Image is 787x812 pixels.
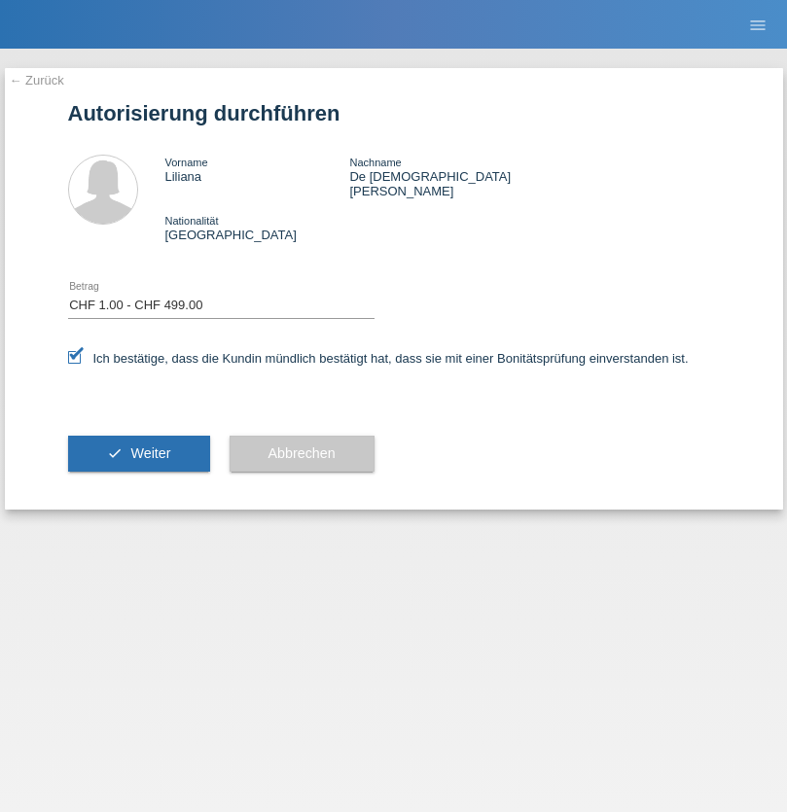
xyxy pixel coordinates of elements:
[165,155,350,184] div: Liliana
[107,445,123,461] i: check
[738,18,777,30] a: menu
[165,215,219,227] span: Nationalität
[230,436,375,473] button: Abbrechen
[130,445,170,461] span: Weiter
[68,101,720,125] h1: Autorisierung durchführen
[165,157,208,168] span: Vorname
[748,16,768,35] i: menu
[165,213,350,242] div: [GEOGRAPHIC_DATA]
[68,351,689,366] label: Ich bestätige, dass die Kundin mündlich bestätigt hat, dass sie mit einer Bonitätsprüfung einvers...
[268,445,336,461] span: Abbrechen
[349,155,534,198] div: De [DEMOGRAPHIC_DATA][PERSON_NAME]
[349,157,401,168] span: Nachname
[10,73,64,88] a: ← Zurück
[68,436,210,473] button: check Weiter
